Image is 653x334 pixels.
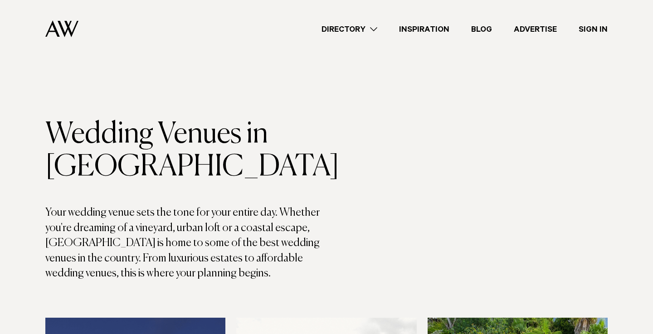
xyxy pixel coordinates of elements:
[460,23,503,35] a: Blog
[568,23,619,35] a: Sign In
[388,23,460,35] a: Inspiration
[45,118,326,184] h1: Wedding Venues in [GEOGRAPHIC_DATA]
[45,20,78,37] img: Auckland Weddings Logo
[311,23,388,35] a: Directory
[503,23,568,35] a: Advertise
[45,205,326,281] p: Your wedding venue sets the tone for your entire day. Whether you're dreaming of a vineyard, urba...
